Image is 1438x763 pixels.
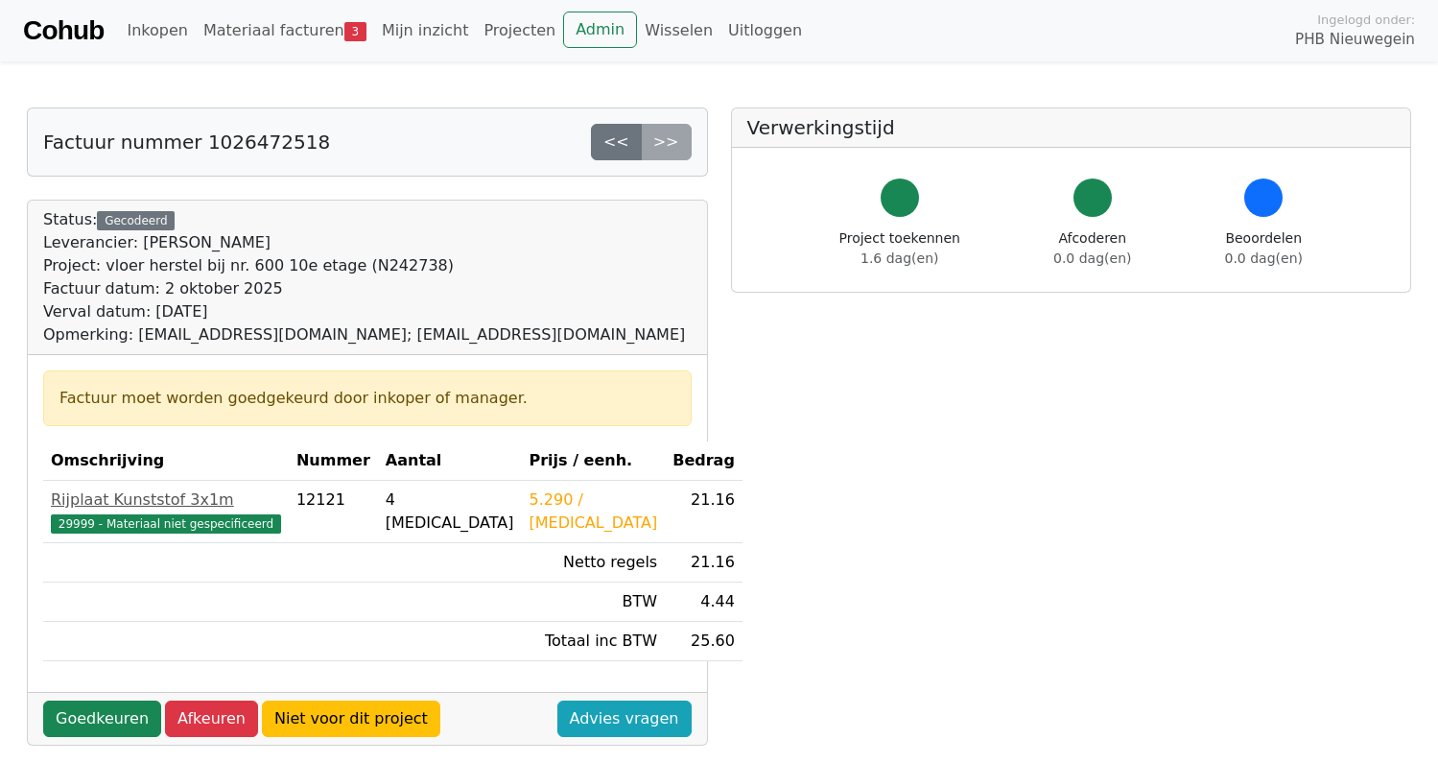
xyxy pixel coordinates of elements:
[289,441,378,481] th: Nummer
[522,441,666,481] th: Prijs / eenh.
[637,12,720,50] a: Wisselen
[196,12,374,50] a: Materiaal facturen3
[119,12,195,50] a: Inkopen
[476,12,563,50] a: Projecten
[522,622,666,661] td: Totaal inc BTW
[563,12,637,48] a: Admin
[43,131,330,154] h5: Factuur nummer 1026472518
[665,583,743,622] td: 4.44
[720,12,810,50] a: Uitloggen
[43,231,685,254] div: Leverancier: [PERSON_NAME]
[97,211,175,230] div: Gecodeerd
[165,701,258,737] a: Afkeuren
[374,12,477,50] a: Mijn inzicht
[23,8,104,54] a: Cohub
[51,489,281,512] div: Rijplaat Kunststof 3x1m
[43,441,289,481] th: Omschrijving
[839,228,960,269] div: Project toekennen
[1225,228,1303,269] div: Beoordelen
[1053,250,1131,266] span: 0.0 dag(en)
[747,116,1396,139] h5: Verwerkingstijd
[51,514,281,534] span: 29999 - Materiaal niet gespecificeerd
[860,250,938,266] span: 1.6 dag(en)
[522,583,666,622] td: BTW
[378,441,522,481] th: Aantal
[1317,11,1415,29] span: Ingelogd onder:
[344,22,366,41] span: 3
[591,124,642,160] a: <<
[557,701,692,737] a: Advies vragen
[386,489,514,535] div: 4 [MEDICAL_DATA]
[1295,29,1415,51] span: PHB Nieuwegein
[43,701,161,737] a: Goedkeuren
[665,622,743,661] td: 25.60
[43,277,685,300] div: Factuur datum: 2 oktober 2025
[51,489,281,535] a: Rijplaat Kunststof 3x1m29999 - Materiaal niet gespecificeerd
[522,543,666,583] td: Netto regels
[289,481,378,543] td: 12121
[43,323,685,346] div: Opmerking: [EMAIL_ADDRESS][DOMAIN_NAME]; [EMAIL_ADDRESS][DOMAIN_NAME]
[59,387,675,410] div: Factuur moet worden goedgekeurd door inkoper of manager.
[43,254,685,277] div: Project: vloer herstel bij nr. 600 10e etage (N242738)
[43,208,685,346] div: Status:
[262,701,440,737] a: Niet voor dit project
[665,481,743,543] td: 21.16
[43,300,685,323] div: Verval datum: [DATE]
[1053,228,1131,269] div: Afcoderen
[665,543,743,583] td: 21.16
[665,441,743,481] th: Bedrag
[1225,250,1303,266] span: 0.0 dag(en)
[530,489,658,535] div: 5.290 / [MEDICAL_DATA]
